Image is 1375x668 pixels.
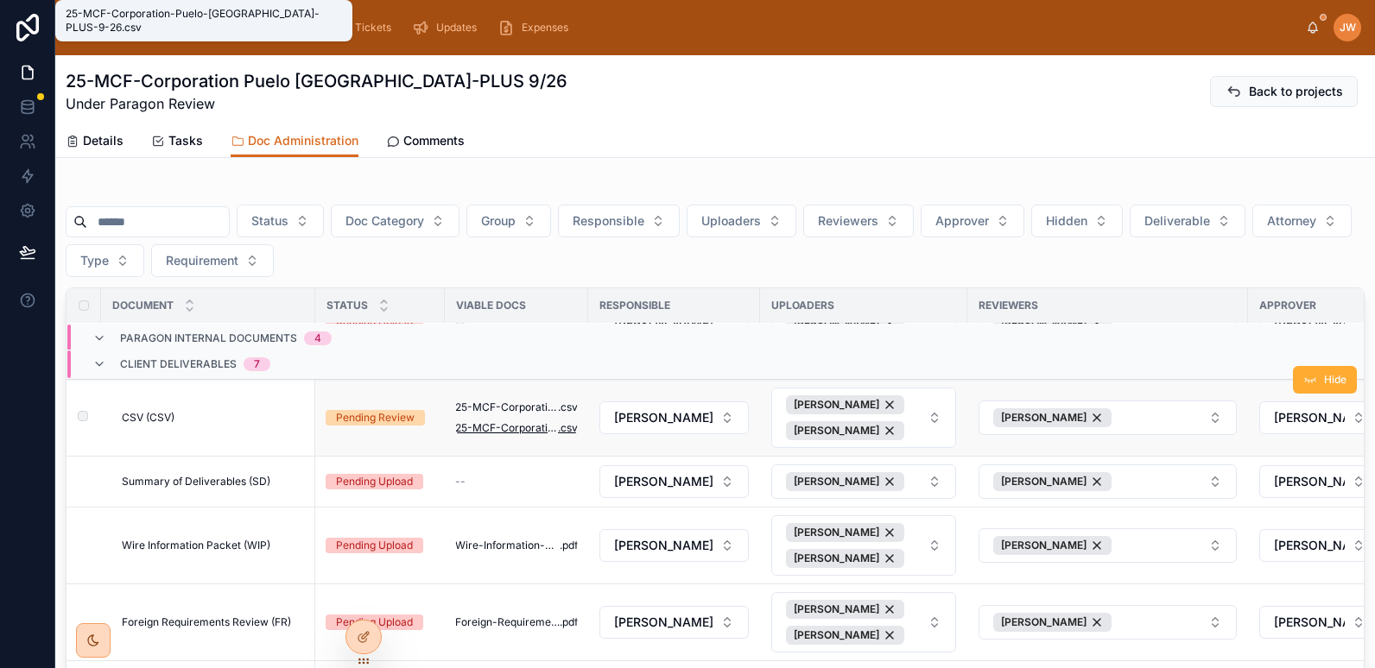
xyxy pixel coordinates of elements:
span: Updates [436,21,477,35]
span: [PERSON_NAME] [794,398,879,412]
button: Select Button [599,606,749,639]
span: Responsible [573,212,644,230]
span: [PERSON_NAME] [1001,475,1087,488]
span: [PERSON_NAME] [794,526,879,539]
span: [PERSON_NAME] [614,409,713,426]
button: Back to projects [1210,76,1358,107]
span: Reviewers [818,212,878,230]
a: CSV (CSV) [122,411,305,425]
span: Approver [935,212,989,230]
a: Select Button [599,528,750,563]
span: Paragon Internal Documents [120,331,297,345]
span: [PERSON_NAME] [1274,409,1345,426]
button: Unselect 24 [786,421,904,440]
span: Tickets [355,21,391,35]
span: .pdf [560,539,578,552]
button: Unselect 24 [786,626,904,645]
span: Under Paragon Review [66,93,567,114]
span: Attorney [1267,212,1316,230]
span: [PERSON_NAME] [1274,614,1345,631]
div: scrollable content [162,9,1306,47]
button: Unselect 29 [786,472,904,491]
span: Uploaders [701,212,761,230]
span: [PERSON_NAME] [614,537,713,554]
a: Wire Information Packet (WIP) [122,539,305,552]
button: Select Button [1252,205,1352,237]
a: Select Button [599,464,750,499]
a: Updates [407,12,489,43]
span: -- [455,475,466,488]
span: [PERSON_NAME] [1001,411,1087,425]
span: Group [481,212,516,230]
span: [PERSON_NAME] [1001,539,1087,552]
button: Select Button [979,464,1237,499]
button: Unselect 29 [993,613,1112,632]
span: [PERSON_NAME] [794,628,879,642]
a: Summary of Deliverables (SD) [122,475,305,488]
span: .csv [558,421,578,435]
span: Type [80,252,109,269]
span: Tasks [168,132,203,149]
a: Comments [386,125,465,160]
button: Select Button [1031,205,1123,237]
div: 25-MCF-Corporation-Puelo-[GEOGRAPHIC_DATA]-PLUS-9-26.csv [66,7,342,35]
span: Hide [1324,373,1346,387]
button: Select Button [466,205,551,237]
button: Select Button [979,400,1237,435]
button: Select Button [237,205,324,237]
span: 25-MCF-Corporation-Puelo-[GEOGRAPHIC_DATA]-PLUS-9-26 [455,400,558,414]
span: Deliverable [1144,212,1210,230]
button: Select Button [599,529,749,562]
button: Select Button [803,205,914,237]
button: Select Button [599,465,749,498]
button: Unselect 29 [786,600,904,619]
div: Pending Upload [336,614,413,630]
span: Status [326,299,368,312]
span: Wire-Information-Packet [455,539,560,552]
span: Foreign Requirements Review (FR) [122,615,291,629]
span: Responsible [599,299,670,312]
span: Viable Docs [456,299,526,312]
span: [PERSON_NAME] [1274,473,1345,490]
span: Hidden [1046,212,1087,230]
button: Select Button [771,464,956,499]
span: Status [251,212,288,230]
a: Tasks [151,125,203,160]
button: Select Button [771,592,956,652]
a: Foreign Requirements Review (FR) [122,615,305,629]
button: Select Button [331,205,459,237]
span: 25-MCF-Corporation-Puelo-[GEOGRAPHIC_DATA]-PLUS-9-26 [455,421,558,435]
span: Comments [403,132,465,149]
button: Select Button [66,244,144,277]
button: Unselect 29 [993,536,1112,555]
span: [PERSON_NAME] [1274,537,1345,554]
div: Pending Review [336,410,415,425]
span: Reviewers [979,299,1038,312]
span: Doc Category [345,212,424,230]
a: Tickets [326,12,403,43]
span: .pdf [560,615,578,629]
a: Select Button [599,400,750,435]
a: Select Button [978,463,1238,500]
a: 25-MCF-Corporation-Puelo-[GEOGRAPHIC_DATA]-PLUS-9-26.csv25-MCF-Corporation-Puelo-[GEOGRAPHIC_DATA... [455,400,578,435]
button: Select Button [1130,205,1245,237]
a: Select Button [770,591,957,653]
span: [PERSON_NAME] [794,551,879,565]
h1: 25-MCF-Corporation Puelo [GEOGRAPHIC_DATA]-PLUS 9/26 [66,69,567,93]
a: Select Button [770,463,957,500]
span: Client Deliverables [120,357,237,371]
button: Unselect 29 [786,523,904,542]
span: [PERSON_NAME] [1001,615,1087,629]
span: Expenses [522,21,568,35]
a: Select Button [978,400,1238,436]
span: Approver [1259,299,1316,312]
button: Unselect 29 [993,408,1112,427]
button: Hide [1293,366,1357,394]
a: Select Button [770,387,957,449]
div: 7 [254,357,260,371]
span: [PERSON_NAME] [794,602,879,616]
a: Expenses [492,12,580,43]
button: Select Button [687,205,796,237]
span: Foreign-Requirements-&-Verification-of-Compliance [455,615,560,629]
span: Requirement [166,252,238,269]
